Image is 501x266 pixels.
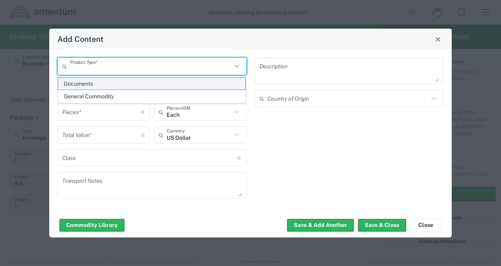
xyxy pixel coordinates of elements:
span: General Commodity [58,90,246,103]
button: Close [432,34,443,45]
button: Save & Close [358,219,406,231]
h4: Add Content [58,33,104,45]
span: Documents [58,78,246,90]
button: Close [410,219,442,231]
button: Save & Add Another [287,219,354,231]
button: Commodity Library [59,219,124,231]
